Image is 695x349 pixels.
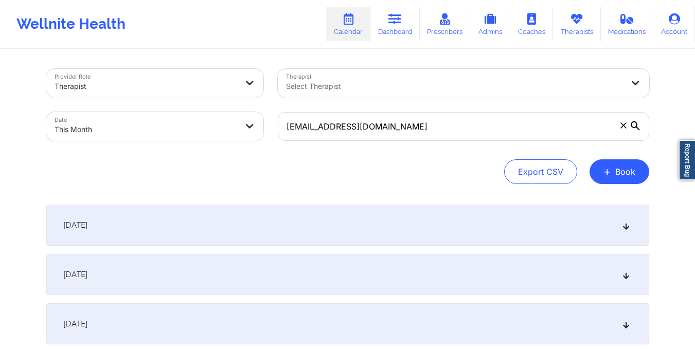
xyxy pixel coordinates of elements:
a: Dashboard [370,7,420,41]
a: Calendar [326,7,370,41]
a: Admins [470,7,510,41]
a: Coaches [510,7,553,41]
span: + [603,169,611,174]
a: Prescribers [420,7,471,41]
div: Therapist [55,75,238,98]
span: [DATE] [63,220,87,230]
div: This Month [55,118,238,141]
button: +Book [590,159,649,184]
input: Search by patient email [278,112,649,141]
a: Medications [601,7,654,41]
span: [DATE] [63,269,87,280]
a: Therapists [553,7,601,41]
span: [DATE] [63,319,87,329]
a: Report Bug [679,140,695,180]
button: Export CSV [504,159,577,184]
a: Account [653,7,695,41]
